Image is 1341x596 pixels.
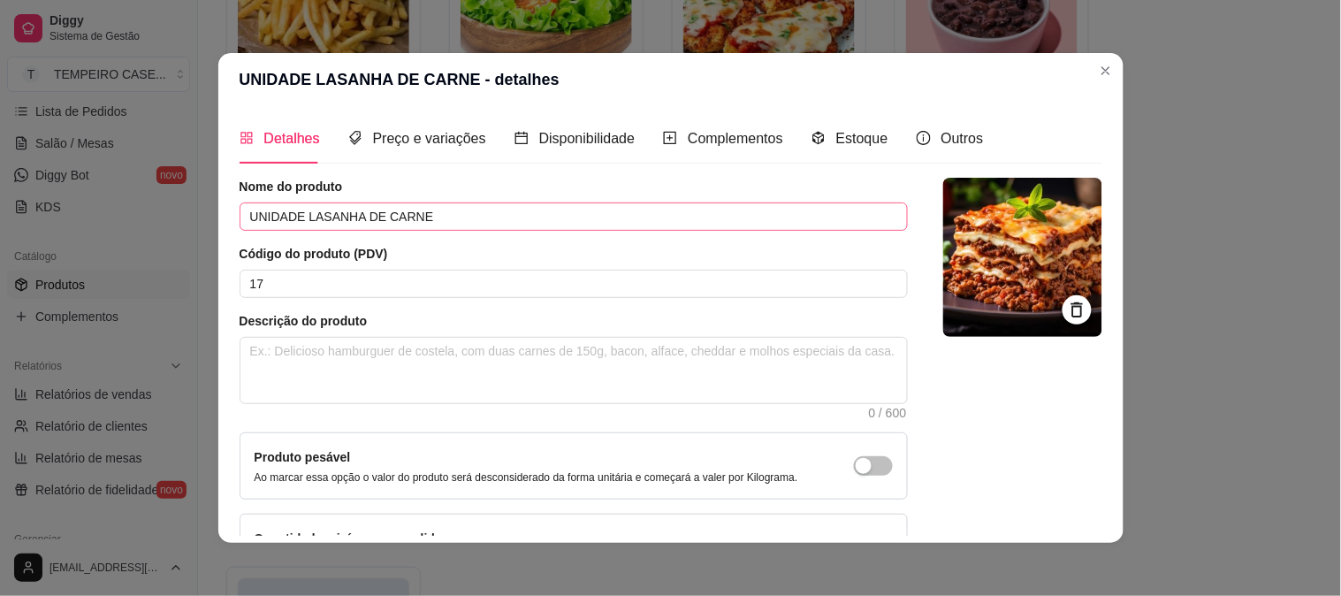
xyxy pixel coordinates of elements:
[811,131,826,145] span: code-sandbox
[348,131,362,145] span: tags
[255,531,443,546] label: Quantidade miníma para pedido
[240,202,908,231] input: Ex.: Hamburguer de costela
[663,131,677,145] span: plus-square
[240,131,254,145] span: appstore
[688,131,783,146] span: Complementos
[240,245,908,263] article: Código do produto (PDV)
[218,53,1124,106] header: UNIDADE LASANHA DE CARNE - detalhes
[917,131,931,145] span: info-circle
[514,131,529,145] span: calendar
[240,312,908,330] article: Descrição do produto
[240,270,908,298] input: Ex.: 123
[255,450,351,464] label: Produto pesável
[1092,57,1120,85] button: Close
[941,131,984,146] span: Outros
[240,178,908,195] article: Nome do produto
[373,131,486,146] span: Preço e variações
[255,470,798,485] p: Ao marcar essa opção o valor do produto será desconsiderado da forma unitária e começará a valer ...
[836,131,888,146] span: Estoque
[943,178,1102,337] img: logo da loja
[264,131,320,146] span: Detalhes
[539,131,636,146] span: Disponibilidade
